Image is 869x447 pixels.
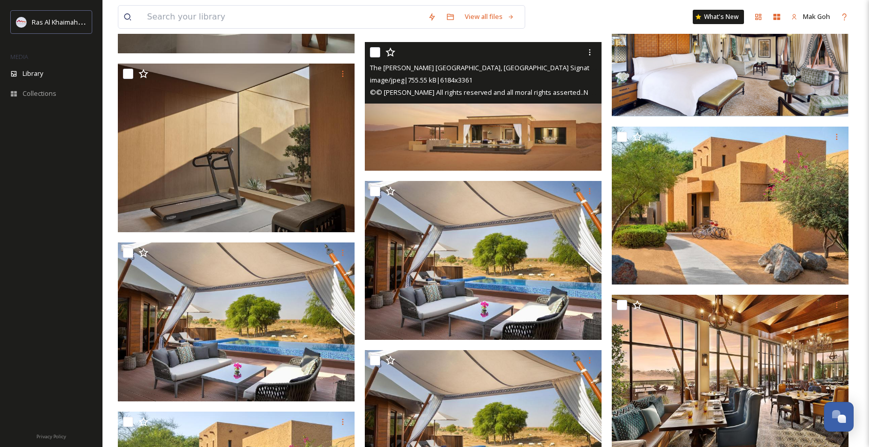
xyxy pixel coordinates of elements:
[460,7,520,27] a: View all files
[32,17,177,27] span: Ras Al Khaimah Tourism Development Authority
[370,75,472,85] span: image/jpeg | 755.55 kB | 6184 x 3361
[23,89,56,98] span: Collections
[365,42,602,171] img: The Ritz-Carlton Ras Al Khaimah, Al Wadi Desert Signature Villa Exterior.jpg
[10,53,28,60] span: MEDIA
[16,17,27,27] img: Logo_RAKTDA_RGB-01.png
[118,242,355,401] img: The Ritz-Carlton Ras Al Khaimah, Al Wadi Desert Villa Exterior RC Al Wadi Desert resort.jpg
[803,12,830,21] span: Mak Goh
[786,7,835,27] a: Mak Goh
[36,430,66,442] a: Privacy Policy
[118,64,355,232] img: The Ritz-Carlton Ras Al Khaimah, Al Wadi Desert Signature Villa Fitness Studio.jpg
[612,127,849,285] img: The Ritz-Carlton Ras Al Khaimah, Al Wadi Desert.jpg
[824,402,854,432] button: Open Chat
[23,69,43,78] span: Library
[365,181,602,340] img: The Ritz-Carlton Ras Al Khaimah, Al Wadi Desert Tented pool villa.jpg
[370,63,650,72] span: The [PERSON_NAME] [GEOGRAPHIC_DATA], [GEOGRAPHIC_DATA] Signature Villa Exterior.jpg
[693,10,744,24] a: What's New
[36,433,66,440] span: Privacy Policy
[142,6,423,28] input: Search your library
